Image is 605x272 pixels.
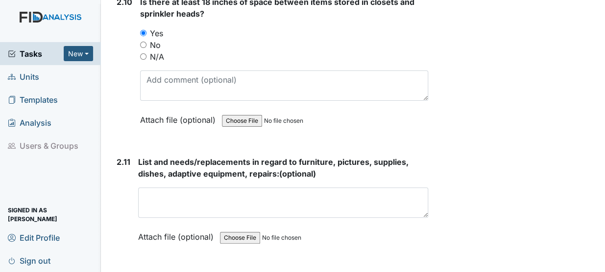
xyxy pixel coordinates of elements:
[140,42,146,48] input: No
[8,230,60,245] span: Edit Profile
[138,157,409,179] span: List and needs/replacements in regard to furniture, pictures, supplies, dishes, adaptive equipmen...
[140,109,219,126] label: Attach file (optional)
[150,27,163,39] label: Yes
[117,156,130,168] label: 2.11
[140,30,146,36] input: Yes
[8,115,51,130] span: Analysis
[8,253,50,268] span: Sign out
[8,207,93,222] span: Signed in as [PERSON_NAME]
[8,69,39,84] span: Units
[8,48,64,60] a: Tasks
[150,51,164,63] label: N/A
[138,156,428,180] strong: (optional)
[64,46,93,61] button: New
[140,53,146,60] input: N/A
[8,92,58,107] span: Templates
[138,226,218,243] label: Attach file (optional)
[150,39,161,51] label: No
